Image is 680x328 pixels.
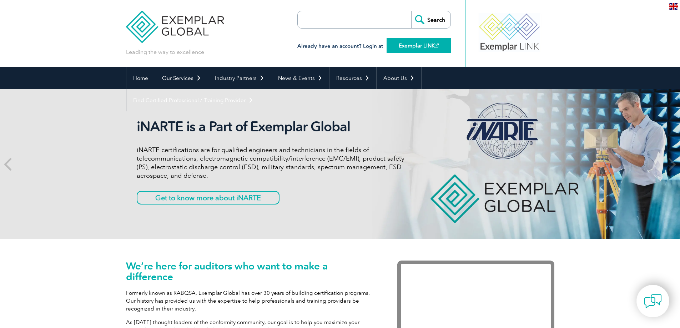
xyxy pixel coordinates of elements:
[644,292,662,310] img: contact-chat.png
[137,118,404,135] h2: iNARTE is a Part of Exemplar Global
[155,67,208,89] a: Our Services
[435,44,439,47] img: open_square.png
[669,3,678,10] img: en
[411,11,450,28] input: Search
[126,289,376,313] p: Formerly known as RABQSA, Exemplar Global has over 30 years of building certification programs. O...
[137,146,404,180] p: iNARTE certifications are for qualified engineers and technicians in the fields of telecommunicat...
[297,42,451,51] h3: Already have an account? Login at
[271,67,329,89] a: News & Events
[126,261,376,282] h1: We’re here for auditors who want to make a difference
[126,48,204,56] p: Leading the way to excellence
[137,191,279,205] a: Get to know more about iNARTE
[377,67,421,89] a: About Us
[387,38,451,53] a: Exemplar LINK
[208,67,271,89] a: Industry Partners
[126,67,155,89] a: Home
[126,89,260,111] a: Find Certified Professional / Training Provider
[329,67,376,89] a: Resources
